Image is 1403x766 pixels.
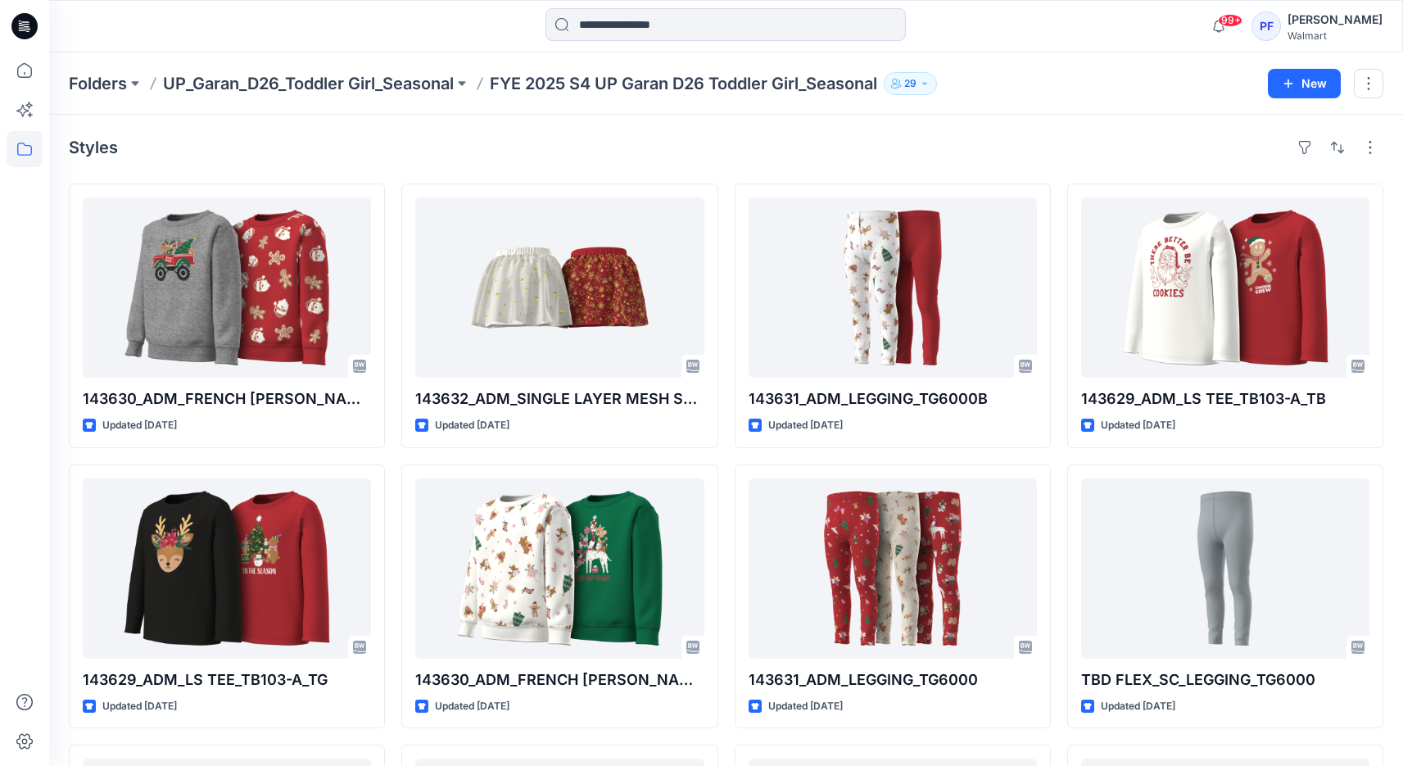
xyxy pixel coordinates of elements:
a: UP_Garan_D26_Toddler Girl_Seasonal [163,72,454,95]
a: TBD FLEX_SC_LEGGING_TG6000 [1081,478,1369,659]
p: 143629_ADM_LS TEE_TB103-A_TB [1081,388,1369,410]
p: 143630_ADM_FRENCH [PERSON_NAME] SWEATSHIRT_TG102_TB [83,388,371,410]
span: 99+ [1218,14,1242,27]
div: Walmart [1288,29,1383,42]
a: 143630_ADM_FRENCH TERRY SWEATSHIRT_TG102_TB [83,197,371,378]
p: 143629_ADM_LS TEE_TB103-A_TG [83,669,371,691]
p: 143630_ADM_FRENCH [PERSON_NAME] SWEATSHIRT_TG102_TG [415,669,704,691]
p: Updated [DATE] [768,698,843,715]
a: 143631_ADM_LEGGING_TG6000 [749,478,1037,659]
div: PF [1251,11,1281,41]
p: 143632_ADM_SINGLE LAYER MESH SKIRT_TG104-A [415,388,704,410]
a: 143629_ADM_LS TEE_TB103-A_TG [83,478,371,659]
div: [PERSON_NAME] [1288,10,1383,29]
p: Updated [DATE] [102,698,177,715]
p: Updated [DATE] [102,417,177,434]
button: 29 [884,72,937,95]
button: New [1268,69,1341,98]
a: 143631_ADM_LEGGING_TG6000B [749,197,1037,378]
a: Folders [69,72,127,95]
a: 143630_ADM_FRENCH TERRY SWEATSHIRT_TG102_TG [415,478,704,659]
p: Updated [DATE] [435,698,509,715]
p: Updated [DATE] [435,417,509,434]
p: 29 [904,75,916,93]
p: 143631_ADM_LEGGING_TG6000 [749,669,1037,691]
a: 143632_ADM_SINGLE LAYER MESH SKIRT_TG104-A [415,197,704,378]
p: TBD FLEX_SC_LEGGING_TG6000 [1081,669,1369,691]
a: 143629_ADM_LS TEE_TB103-A_TB [1081,197,1369,378]
p: Updated [DATE] [768,417,843,434]
p: Updated [DATE] [1101,698,1175,715]
p: FYE 2025 S4 UP Garan D26 Toddler Girl_Seasonal [490,72,877,95]
p: Updated [DATE] [1101,417,1175,434]
h4: Styles [69,138,118,157]
p: 143631_ADM_LEGGING_TG6000B [749,388,1037,410]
